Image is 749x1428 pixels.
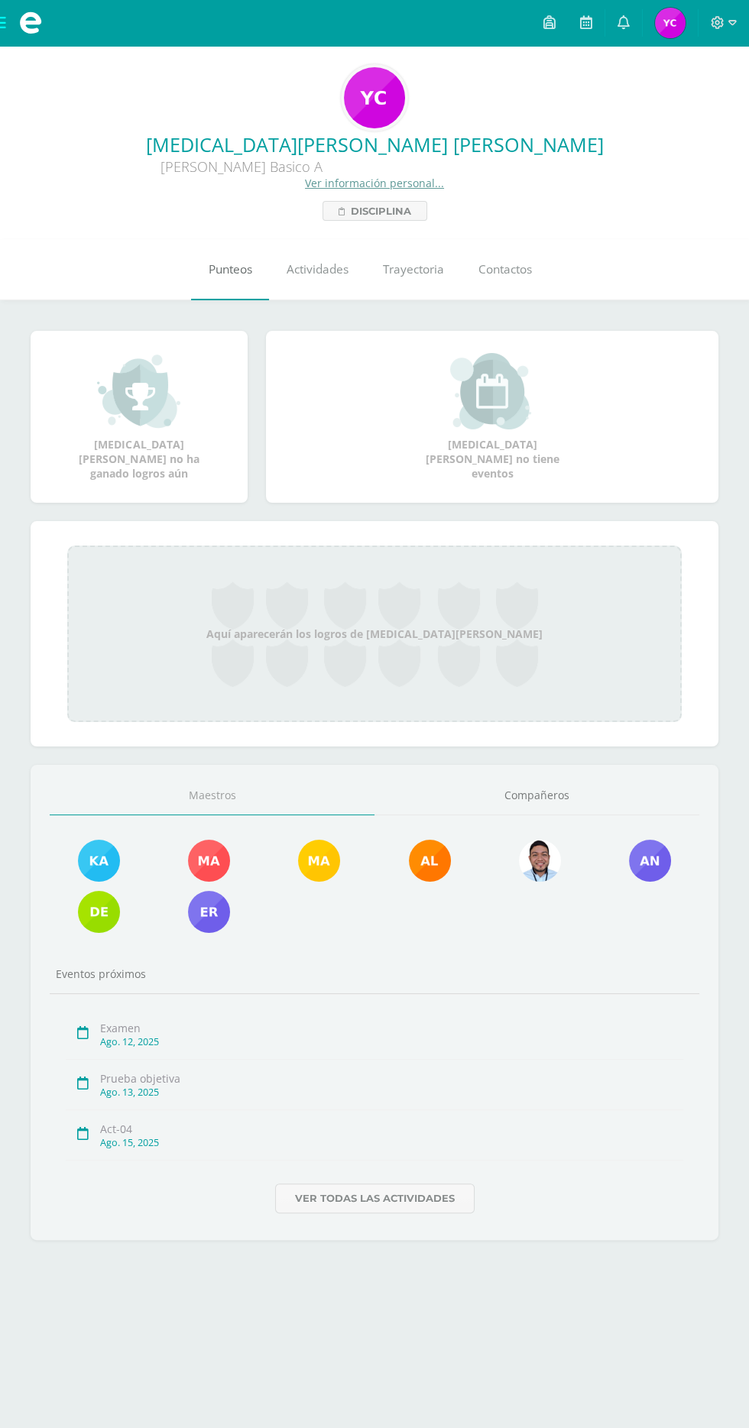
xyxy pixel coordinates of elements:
[50,967,699,981] div: Eventos próximos
[100,1071,683,1086] div: Prueba objetiva
[305,176,444,190] a: Ver información personal...
[100,1086,683,1099] div: Ago. 13, 2025
[78,891,120,933] img: 13db4c08e544ead93a1678712b735bab.png
[383,261,444,277] span: Trayectoria
[67,546,682,722] div: Aquí aparecerán los logros de [MEDICAL_DATA][PERSON_NAME]
[78,840,120,882] img: 1c285e60f6ff79110def83009e9e501a.png
[409,840,451,882] img: d015825c49c7989f71d1fd9a85bb1a15.png
[275,1184,475,1213] a: Ver todas las actividades
[63,353,216,481] div: [MEDICAL_DATA][PERSON_NAME] no ha ganado logros aún
[351,202,411,220] span: Disciplina
[629,840,671,882] img: 5b69ea46538634a852163c0590dc3ff7.png
[450,353,533,429] img: event_small.png
[188,891,230,933] img: 3b51858fa93919ca30eb1aad2d2e7161.png
[519,840,561,882] img: 6bf64b0700033a2ca3395562ad6aa597.png
[100,1136,683,1149] div: Ago. 15, 2025
[97,353,180,429] img: achievement_small.png
[100,1035,683,1048] div: Ago. 12, 2025
[188,840,230,882] img: c020eebe47570ddd332f87e65077e1d5.png
[365,239,461,300] a: Trayectoria
[298,840,340,882] img: f5bcdfe112135d8e2907dab10a7547e4.png
[50,776,374,815] a: Maestros
[323,201,427,221] a: Disciplina
[269,239,365,300] a: Actividades
[416,353,569,481] div: [MEDICAL_DATA][PERSON_NAME] no tiene eventos
[100,1021,683,1035] div: Examen
[12,157,471,176] div: [PERSON_NAME] Basico A
[287,261,349,277] span: Actividades
[12,131,737,157] a: [MEDICAL_DATA][PERSON_NAME] [PERSON_NAME]
[461,239,549,300] a: Contactos
[100,1122,683,1136] div: Act-04
[374,776,699,815] a: Compañeros
[344,67,405,128] img: 062a1d1c98ece7e2b6126b5144e791dc.png
[191,239,269,300] a: Punteos
[655,8,686,38] img: 213c93b939c5217ac5b9f4cf4cede38a.png
[478,261,532,277] span: Contactos
[209,261,252,277] span: Punteos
